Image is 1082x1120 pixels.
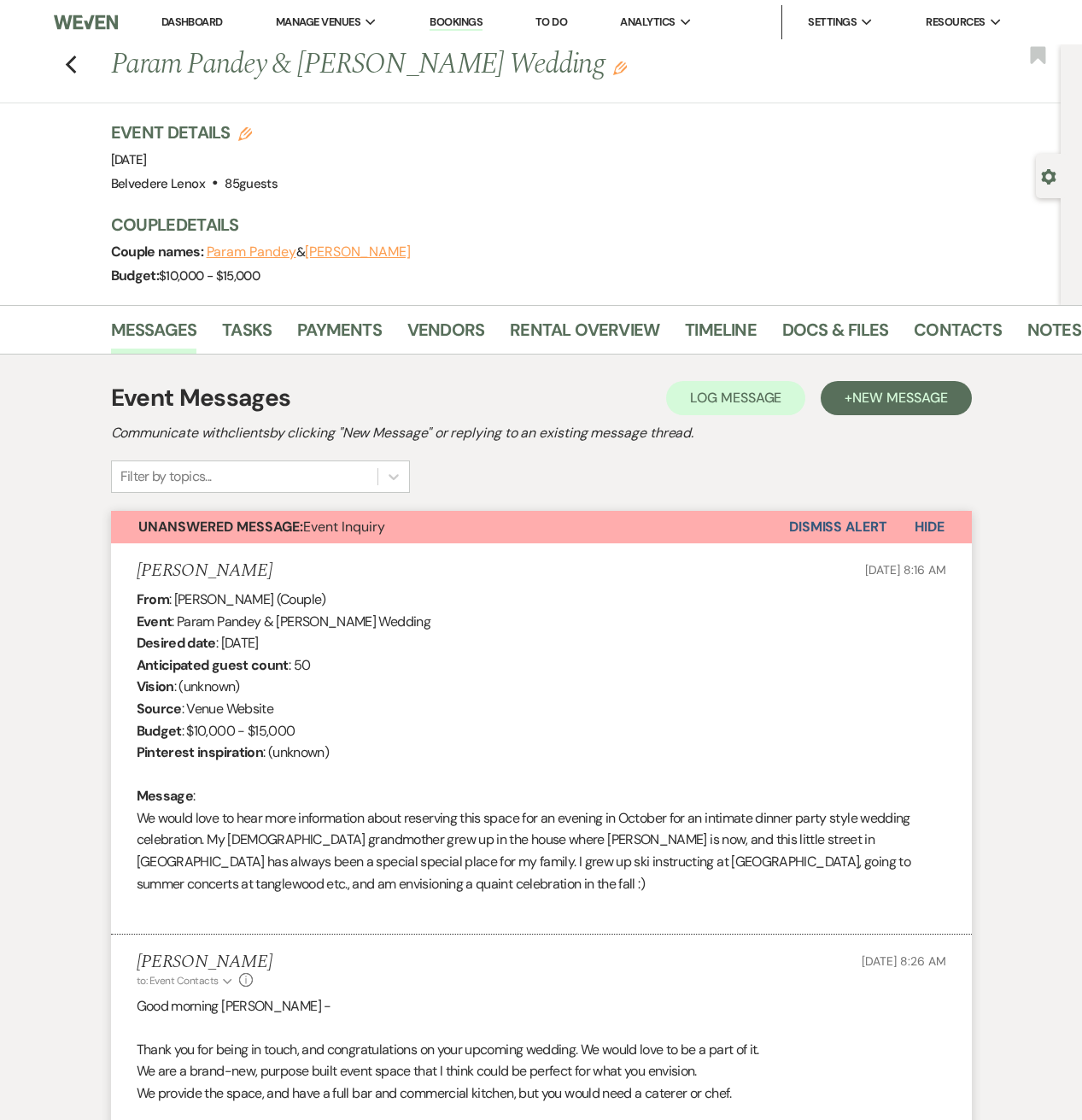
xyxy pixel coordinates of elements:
span: Budget: [111,267,160,284]
button: Dismiss Alert [789,511,887,543]
a: Contacts [914,316,1002,354]
div: : [PERSON_NAME] (Couple) : Param Pandey & [PERSON_NAME] Wedding : [DATE] : 50 : (unknown) : Venue... [137,589,946,917]
p: We are a brand-new, purpose built event space that I think could be perfect for what you envision. [137,1060,946,1082]
button: +New Message [821,381,971,415]
b: Anticipated guest count [137,656,289,674]
span: & [207,243,411,261]
h3: Couple Details [111,213,1044,237]
img: Weven Logo [54,4,117,40]
span: Manage Venues [276,14,360,31]
h3: Event Details [111,120,278,144]
span: Settings [808,14,857,31]
b: Pinterest inspiration [137,743,264,761]
span: Log Message [690,389,781,407]
a: To Do [535,15,567,29]
b: Message [137,787,194,805]
a: Dashboard [161,15,223,29]
div: Filter by topics... [120,466,212,487]
span: [DATE] [111,151,147,168]
button: Log Message [666,381,805,415]
strong: Unanswered Message: [138,518,303,536]
span: Hide [915,518,945,536]
span: [DATE] 8:16 AM [865,562,945,578]
button: Param Pandey [207,245,296,259]
p: We provide the space, and have a full bar and commercial kitchen, but you would need a caterer or... [137,1082,946,1105]
b: Desired date [137,634,216,652]
span: Event Inquiry [138,518,385,536]
a: Rental Overview [510,316,659,354]
b: Event [137,613,173,630]
button: [PERSON_NAME] [305,245,411,259]
b: Budget [137,722,182,740]
a: Docs & Files [782,316,888,354]
a: Bookings [430,15,483,31]
b: From [137,590,169,608]
button: Hide [887,511,972,543]
span: New Message [852,389,947,407]
span: 85 guests [225,175,278,192]
p: Good morning [PERSON_NAME] - [137,995,946,1017]
span: Couple names: [111,243,207,261]
span: Resources [926,14,985,31]
h1: Param Pandey & [PERSON_NAME] Wedding [111,44,864,85]
a: Notes [1027,316,1081,354]
a: Payments [297,316,382,354]
h5: [PERSON_NAME] [137,560,272,582]
span: Analytics [620,14,675,31]
h1: Event Messages [111,380,291,416]
h2: Communicate with clients by clicking "New Message" or replying to an existing message thread. [111,423,972,443]
b: Vision [137,677,174,695]
a: Tasks [222,316,272,354]
button: to: Event Contacts [137,973,235,988]
a: Vendors [407,316,484,354]
button: Edit [613,60,627,75]
p: Thank you for being in touch, and congratulations on your upcoming wedding. We would love to be a... [137,1039,946,1061]
span: Belvedere Lenox [111,175,205,192]
span: [DATE] 8:26 AM [862,953,945,969]
a: Timeline [685,316,757,354]
button: Unanswered Message:Event Inquiry [111,511,789,543]
a: Messages [111,316,197,354]
span: to: Event Contacts [137,974,219,988]
h5: [PERSON_NAME] [137,952,272,973]
button: Open lead details [1041,167,1056,184]
b: Source [137,700,182,718]
span: $10,000 - $15,000 [159,267,260,284]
